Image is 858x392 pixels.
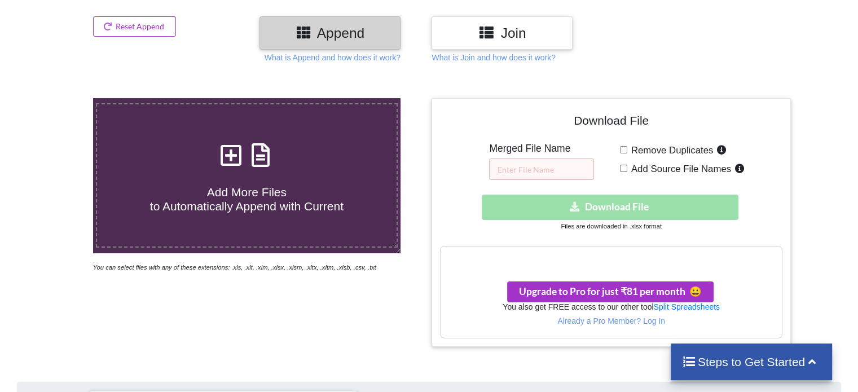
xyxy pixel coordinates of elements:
input: Enter File Name [489,158,594,180]
button: Upgrade to Pro for just ₹81 per monthsmile [507,281,714,302]
p: What is Join and how does it work? [432,52,555,63]
span: Upgrade to Pro for just ₹81 per month [519,285,702,297]
h3: Your files are more than 1 MB [441,252,781,265]
h3: Append [268,25,392,41]
h5: Merged File Name [489,143,594,155]
span: Add Source File Names [627,164,731,174]
h6: You also get FREE access to our other tool [441,302,781,312]
p: What is Append and how does it work? [265,52,401,63]
h4: Steps to Get Started [682,355,821,369]
i: You can select files with any of these extensions: .xls, .xlt, .xlm, .xlsx, .xlsm, .xltx, .xltm, ... [93,264,376,271]
p: Already a Pro Member? Log In [441,315,781,327]
h3: Join [440,25,564,41]
span: Remove Duplicates [627,145,714,156]
span: Add More Files to Automatically Append with Current [150,186,344,213]
h4: Download File [440,107,782,139]
small: Files are downloaded in .xlsx format [561,223,661,230]
button: Reset Append [93,16,177,37]
span: smile [685,285,702,297]
a: Split Spreadsheets [653,302,720,311]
